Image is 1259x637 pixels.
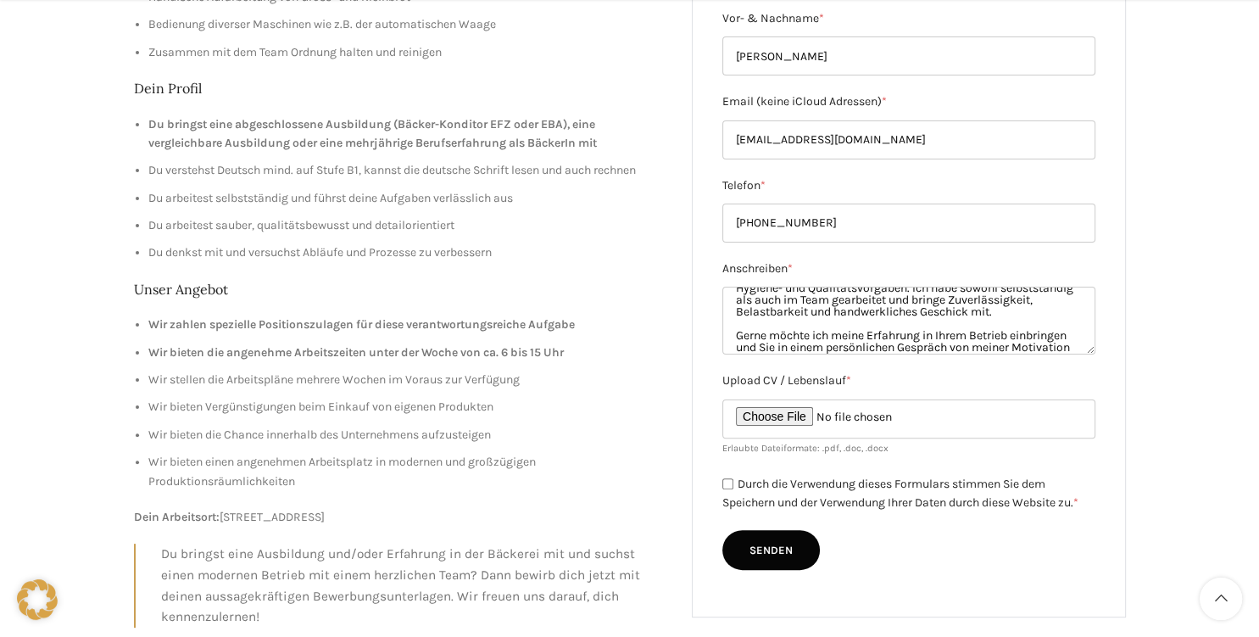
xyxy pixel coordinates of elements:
strong: Dein Arbeitsort: [134,510,220,524]
p: Du bringst eine Ausbildung und/oder Erfahrung in der Bäckerei mit und suchst einen modernen Betri... [161,544,667,628]
strong: Wir zahlen spezielle Positionszulagen für diese verantwortungsreiche Aufgabe [148,317,575,332]
strong: Wir bieten die angenehme Arbeitszeiten unter der Woche von ca. 6 bis 15 Uhr [148,345,564,360]
input: Senden [722,530,820,571]
label: Upload CV / Lebenslauf [722,372,1095,390]
li: Du verstehst Deutsch mind. auf Stufe B1, kannst die deutsche Schrift lesen und auch rechnen [148,161,667,180]
label: Durch die Verwendung dieses Formulars stimmen Sie dem Speichern und der Verwendung Ihrer Daten du... [722,477,1078,511]
h2: Dein Profil [134,79,667,98]
li: Zusammen mit dem Team Ordnung halten und reinigen [148,43,667,62]
small: Erlaubte Dateiformate: .pdf, .doc, .docx [722,443,889,454]
li: Wir stellen die Arbeitspläne mehrere Wochen im Voraus zur Verfügung [148,371,667,389]
li: Du arbeitest sauber, qualitätsbewusst und detailorientiert [148,216,667,235]
label: Anschreiben [722,260,1095,278]
h2: Unser Angebot [134,280,667,299]
li: Wir bieten Vergünstigungen beim Einkauf von eigenen Produkten [148,398,667,416]
li: Wir bieten einen angenehmen Arbeitsplatz in modernen und großzügigen Produktionsräumlichkeiten [148,453,667,491]
li: Du denkst mit und versuchst Abläufe und Prozesse zu verbessern [148,243,667,262]
label: Telefon [722,176,1095,195]
li: Bedienung diverser Maschinen wie z.B. der automatischen Waage [148,15,667,34]
strong: Du bringst eine abgeschlossene Ausbildung (Bäcker-Konditor EFZ oder EBA), eine vergleichbare Ausb... [148,117,597,150]
label: Vor- & Nachname [722,9,1095,28]
label: Email (keine iCloud Adressen) [722,92,1095,111]
li: Du arbeitest selbstständig und führst deine Aufgaben verlässlich aus [148,189,667,208]
p: [STREET_ADDRESS] [134,508,667,527]
li: Wir bieten die Chance innerhalb des Unternehmens aufzusteigen [148,426,667,444]
a: Scroll to top button [1200,578,1242,620]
